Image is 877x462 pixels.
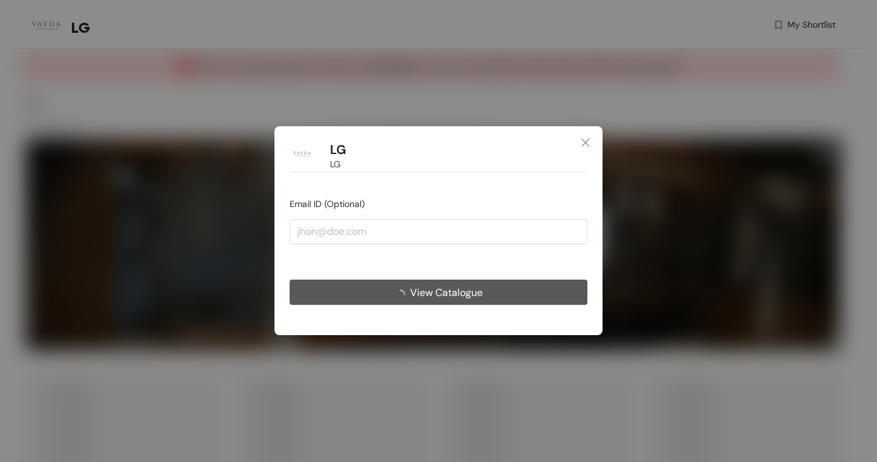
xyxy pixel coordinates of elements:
img: Buyer Portal [290,141,315,167]
span: View Catalogue [410,285,483,300]
span: close [580,138,591,148]
span: LG [330,158,341,172]
span: Email ID (Optional) [290,199,365,210]
button: Close [568,126,603,160]
span: loading [395,290,410,300]
h1: LG [330,142,346,158]
input: jhon@doe.com [290,219,587,244]
button: View Catalogue [290,280,587,305]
